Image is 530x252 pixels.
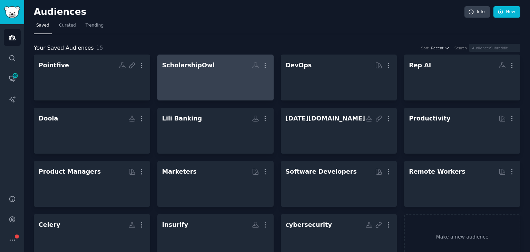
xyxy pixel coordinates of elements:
a: [DATE][DOMAIN_NAME] [281,108,397,154]
a: Curated [57,20,78,34]
a: Remote Workers [404,161,520,207]
div: Rep AI [409,61,431,70]
div: Celery [39,221,60,229]
a: Info [464,6,490,18]
a: Marketers [157,161,274,207]
span: Saved [36,22,49,29]
div: Sort [421,46,429,50]
div: Marketers [162,167,197,176]
div: Remote Workers [409,167,465,176]
a: ScholarshipOwl [157,55,274,100]
div: Software Developers [286,167,357,176]
span: Recent [431,46,443,50]
div: Pointfive [39,61,69,70]
a: Product Managers [34,161,150,207]
a: Pointfive [34,55,150,100]
a: New [493,6,520,18]
div: Search [454,46,467,50]
div: Insurify [162,221,188,229]
a: Productivity [404,108,520,154]
a: Lili Banking [157,108,274,154]
a: DevOps [281,55,397,100]
div: Productivity [409,114,450,123]
div: [DATE][DOMAIN_NAME] [286,114,365,123]
a: Rep AI [404,55,520,100]
a: Saved [34,20,52,34]
div: DevOps [286,61,312,70]
span: 15 [96,45,103,51]
span: 40 [12,73,18,78]
a: Software Developers [281,161,397,207]
img: GummySearch logo [4,6,20,18]
button: Recent [431,46,450,50]
span: Trending [86,22,104,29]
div: cybersecurity [286,221,332,229]
div: Lili Banking [162,114,202,123]
a: 40 [4,70,21,87]
a: Doola [34,108,150,154]
span: Curated [59,22,76,29]
div: Doola [39,114,58,123]
a: Trending [83,20,106,34]
input: Audience/Subreddit [469,44,520,52]
span: Your Saved Audiences [34,44,94,52]
div: Product Managers [39,167,101,176]
h2: Audiences [34,7,464,18]
div: ScholarshipOwl [162,61,215,70]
